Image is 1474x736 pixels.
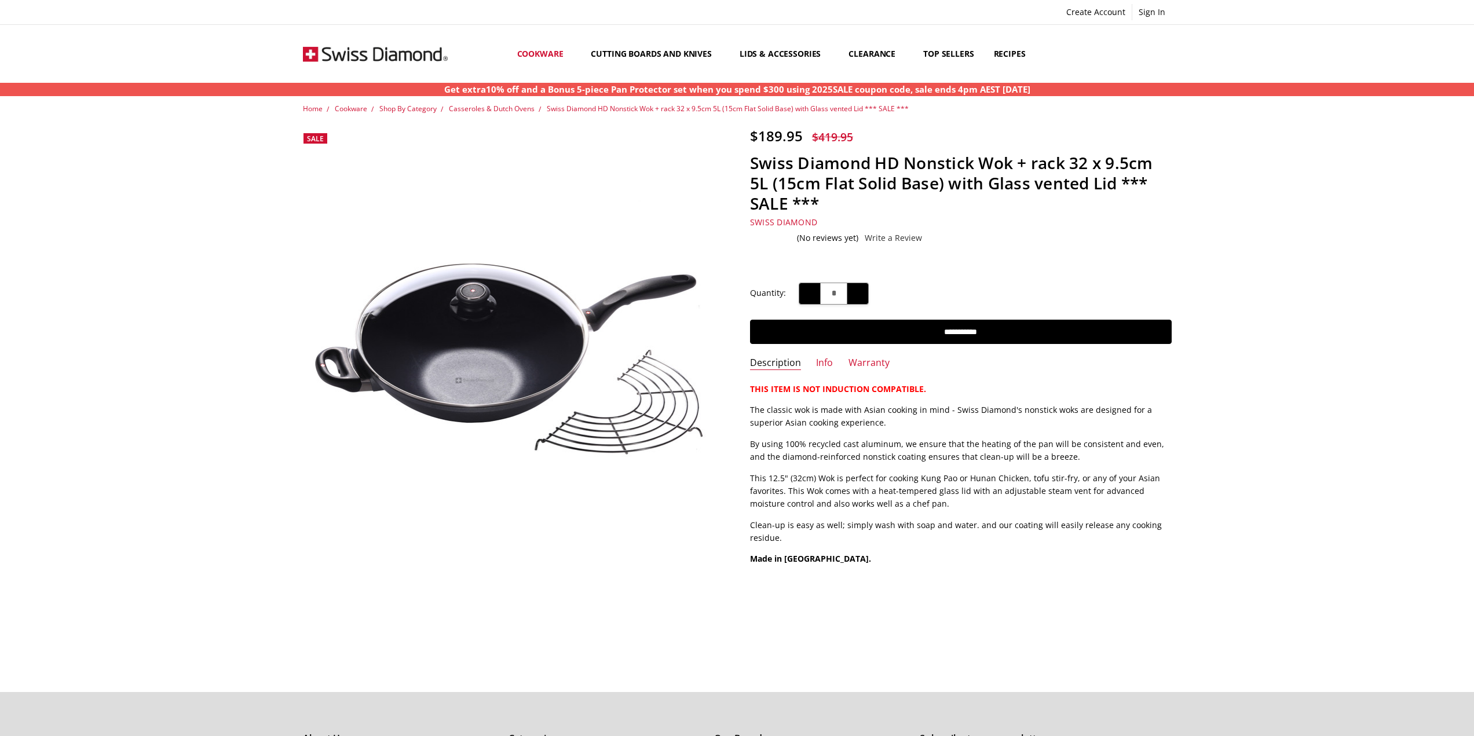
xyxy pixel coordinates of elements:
img: Swiss Diamond HD Nonstick Wok + rack 32 x 9.5cm 5L (15cm Flat Solid Base) with Glass vented Lid *... [356,555,357,556]
span: $419.95 [812,129,853,145]
a: Warranty [848,357,890,370]
span: (No reviews yet) [797,233,858,243]
a: Top Sellers [913,28,983,79]
img: Swiss Diamond HD Nonstick Wok + rack 32 x 9.5cm 5L (15cm Flat Solid Base) with Glass vented Lid *... [352,555,353,556]
p: Clean-up is easy as well; simply wash with soap and water. and our coating will easily release an... [750,519,1172,545]
strong: THIS ITEM IS NOT INDUCTION COMPATIBLE. [750,383,926,394]
img: Swiss Diamond HD Nonstick Wok + rack 32 x 9.5cm 5L (15cm Flat Solid Base) with Glass vented Lid *... [366,555,367,556]
img: Swiss Diamond HD Nonstick Wok + rack 32 x 9.5cm 5L (15cm Flat Solid Base) with Glass vented Lid *... [335,555,336,556]
img: Swiss Diamond HD Nonstick Wok + rack 32 x 9.5cm 5L (15cm Flat Solid Base) with Glass vented Lid *... [345,555,346,556]
a: Write a Review [865,233,922,243]
h1: Swiss Diamond HD Nonstick Wok + rack 32 x 9.5cm 5L (15cm Flat Solid Base) with Glass vented Lid *... [750,153,1172,214]
img: Swiss Diamond HD Nonstick Wok + rack 32 x 9.5cm 5L (15cm Flat Solid Base) with Glass vented Lid *... [338,555,339,556]
a: Cookware [507,28,581,79]
a: Cookware [335,104,367,113]
a: Swiss Diamond HD Nonstick Wok + rack 32 x 9.5cm 5L (15cm Flat Solid Base) with Glass vented Lid *... [303,127,725,549]
a: Shop By Category [379,104,437,113]
p: Get extra10% off and a Bonus 5-piece Pan Protector set when you spend $300 using 2025SALE coupon ... [444,83,1030,96]
a: Cutting boards and knives [581,28,730,79]
img: Swiss Diamond HD Nonstick Wok + rack 32 x 9.5cm 5L (15cm Flat Solid Base) with Glass vented Lid *... [349,555,350,556]
a: Info [816,357,833,370]
img: Swiss Diamond HD Nonstick Wok + rack 32 x 9.5cm 5L (15cm Flat Solid Base) with Glass vented Lid *... [363,555,364,556]
img: Swiss Diamond HD Nonstick Wok + rack 32 x 9.5cm 5L (15cm Flat Solid Base) with Glass vented Lid *... [370,555,371,556]
img: Free Shipping On Every Order [303,25,448,83]
img: Swiss Diamond HD Nonstick Wok + rack 32 x 9.5cm 5L (15cm Flat Solid Base) with Glass vented Lid *... [359,555,360,556]
img: Swiss Diamond HD Nonstick Wok + rack 32 x 9.5cm 5L (15cm Flat Solid Base) with Glass vented Lid *... [328,555,329,556]
a: Create Account [1060,4,1132,20]
a: Sign In [1132,4,1172,20]
img: Swiss Diamond HD Nonstick Wok + rack 32 x 9.5cm 5L (15cm Flat Solid Base) with Glass vented Lid *... [303,197,725,478]
a: Casseroles & Dutch Ovens [449,104,535,113]
a: Lids & Accessories [730,28,839,79]
a: Description [750,357,801,370]
span: Sale [307,134,324,144]
img: Swiss Diamond HD Nonstick Wok + rack 32 x 9.5cm 5L (15cm Flat Solid Base) with Glass vented Lid *... [331,555,332,556]
label: Quantity: [750,287,786,299]
img: Swiss Diamond HD Nonstick Wok + rack 32 x 9.5cm 5L (15cm Flat Solid Base) with Glass vented Lid *... [342,555,343,556]
a: Recipes [984,28,1036,79]
strong: Made in [GEOGRAPHIC_DATA]. [750,553,871,564]
p: This 12.5" (32cm) Wok is perfect for cooking Kung Pao or Hunan Chicken, tofu stir-fry, or any of ... [750,472,1172,511]
span: $189.95 [750,126,803,145]
p: By using 100% recycled cast aluminum, we ensure that the heating of the pan will be consistent an... [750,438,1172,464]
a: Home [303,104,323,113]
p: The classic wok is made with Asian cooking in mind - Swiss Diamond's nonstick woks are designed f... [750,404,1172,430]
a: Swiss Diamond [750,217,817,228]
a: Swiss Diamond HD Nonstick Wok + rack 32 x 9.5cm 5L (15cm Flat Solid Base) with Glass vented Lid *... [547,104,909,113]
a: Clearance [839,28,913,79]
